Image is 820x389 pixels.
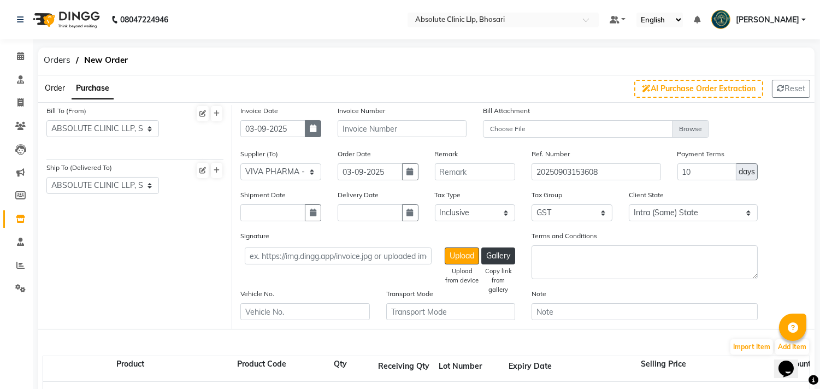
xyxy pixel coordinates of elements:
label: Ref. Number [532,149,570,159]
span: Orders [38,50,76,70]
div: Lot Number [430,361,491,372]
label: Invoice Date [240,106,278,116]
label: Terms and Conditions [532,231,597,241]
div: Expiry Date [491,361,570,372]
iframe: chat widget [774,345,809,378]
input: Transport Mode [386,303,515,320]
span: days [739,166,755,178]
button: Reset [772,80,810,98]
div: Receiving Qty [377,361,430,372]
label: Tax Type [435,190,461,200]
label: Vehicle No. [240,289,274,299]
label: Tax Group [532,190,562,200]
span: Order [45,83,65,93]
input: ex. https://img.dingg.app/invoice.jpg or uploaded image name [245,247,432,264]
label: Bill To (From) [46,106,86,116]
label: Supplier (To) [240,149,278,159]
input: Remark [435,163,516,180]
label: Invoice Number [338,106,385,116]
button: Upload [445,247,479,264]
img: Shekhar Chavan [711,10,730,29]
label: Shipment Date [240,190,286,200]
input: Invoice Number [338,120,467,137]
label: Payment Terms [677,149,725,159]
input: Vehicle No. [240,303,369,320]
b: 08047224946 [120,4,168,35]
label: Delivery Date [338,190,379,200]
div: Qty [305,358,375,381]
div: Upload from device [445,267,479,285]
label: Signature [240,231,269,241]
label: Client State [629,190,664,200]
label: Bill Attachment [483,106,530,116]
label: Note [532,289,546,299]
div: Copy link from gallery [481,267,515,294]
label: Remark [435,149,458,159]
input: Note [532,303,758,320]
div: Product [43,358,218,381]
button: Gallery [481,247,515,264]
span: Selling Price [639,357,689,371]
button: AI Purchase Order Extraction [634,80,763,98]
span: New Order [79,50,133,70]
img: logo [28,4,103,35]
input: Reference Number [532,163,660,180]
label: Transport Mode [386,289,433,299]
label: Ship To (Delivered To) [46,163,112,173]
div: Product Code [218,358,305,381]
label: Order Date [338,149,371,159]
button: Import Item [730,339,773,355]
span: [PERSON_NAME] [736,14,799,26]
span: Purchase [76,83,109,93]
